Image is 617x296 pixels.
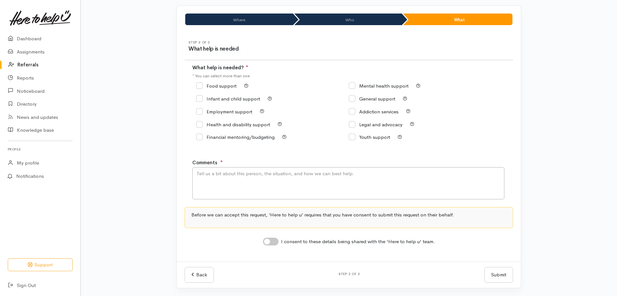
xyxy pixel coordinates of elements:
label: General support [349,96,395,101]
label: Infant and child support [196,96,260,101]
p: Before we can accept this request, ‘Here to help u’ requires that you have consent to submit this... [191,211,506,219]
li: Where [185,14,293,25]
li: Who [294,14,402,25]
label: Health and disability support [196,122,270,127]
label: Addiction services [349,109,399,114]
label: I consent to these details being shared with the 'Here to help u' team. [281,238,435,245]
span: At least 1 option is required [246,64,248,71]
label: Youth support [349,135,390,139]
h3: What help is needed [188,46,349,52]
label: Food support [196,83,237,88]
label: Financial mentoring/budgeting [196,135,275,139]
button: Support [8,258,73,272]
button: Submit [484,267,513,283]
small: * You can select more than one [192,73,250,79]
h6: Step 3 of 3 [222,272,477,276]
h6: Step 3 of 3 [188,41,349,44]
a: Back [185,267,214,283]
label: Comments [192,159,217,167]
label: What help is needed? [192,64,248,72]
li: What [403,14,512,25]
h6: Profile [8,145,73,154]
label: Mental health support [349,83,409,88]
label: Legal and advocacy [349,122,402,127]
sup: ● [220,159,223,163]
sup: ● [246,64,248,68]
label: Employment support [196,109,252,114]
